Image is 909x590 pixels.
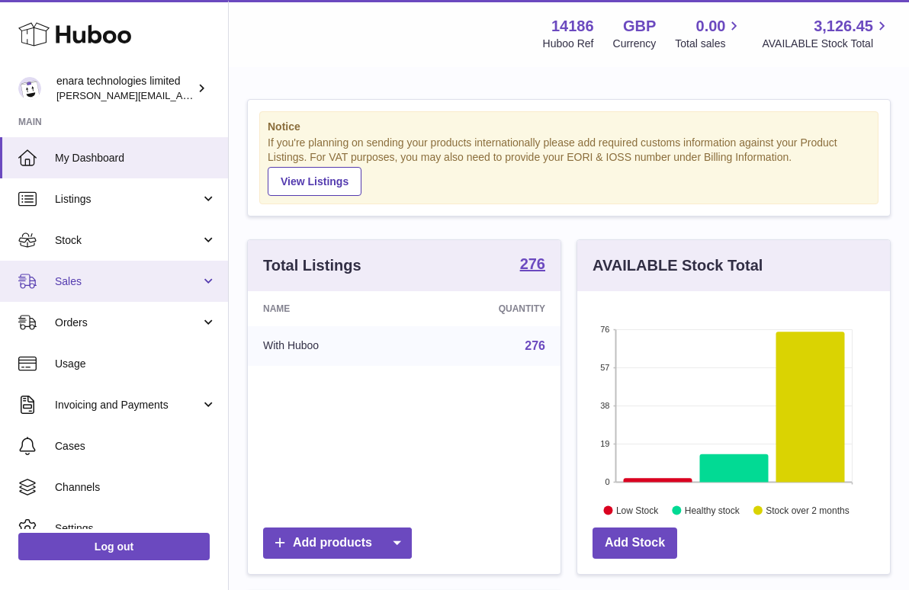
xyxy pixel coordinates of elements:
[600,401,609,410] text: 38
[55,274,201,289] span: Sales
[55,151,217,165] span: My Dashboard
[263,255,361,276] h3: Total Listings
[55,398,201,412] span: Invoicing and Payments
[268,167,361,196] a: View Listings
[600,439,609,448] text: 19
[55,192,201,207] span: Listings
[55,480,217,495] span: Channels
[543,37,594,51] div: Huboo Ref
[413,291,560,326] th: Quantity
[56,89,306,101] span: [PERSON_NAME][EMAIL_ADDRESS][DOMAIN_NAME]
[55,521,217,536] span: Settings
[18,77,41,100] img: Dee@enara.co
[600,363,609,372] text: 57
[675,16,743,51] a: 0.00 Total sales
[593,527,677,559] a: Add Stock
[56,74,194,103] div: enara technologies limited
[766,505,849,515] text: Stock over 2 months
[623,16,656,37] strong: GBP
[600,325,609,334] text: 76
[675,37,743,51] span: Total sales
[613,37,657,51] div: Currency
[696,16,726,37] span: 0.00
[762,37,891,51] span: AVAILABLE Stock Total
[814,16,873,37] span: 3,126.45
[268,136,870,195] div: If you're planning on sending your products internationally please add required customs informati...
[762,16,891,51] a: 3,126.45 AVAILABLE Stock Total
[525,339,545,352] a: 276
[55,357,217,371] span: Usage
[593,255,763,276] h3: AVAILABLE Stock Total
[520,256,545,274] a: 276
[616,505,659,515] text: Low Stock
[55,439,217,454] span: Cases
[551,16,594,37] strong: 14186
[55,316,201,330] span: Orders
[605,477,609,486] text: 0
[685,505,740,515] text: Healthy stock
[268,120,870,134] strong: Notice
[18,533,210,560] a: Log out
[55,233,201,248] span: Stock
[520,256,545,271] strong: 276
[248,291,413,326] th: Name
[263,527,412,559] a: Add products
[248,326,413,366] td: With Huboo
